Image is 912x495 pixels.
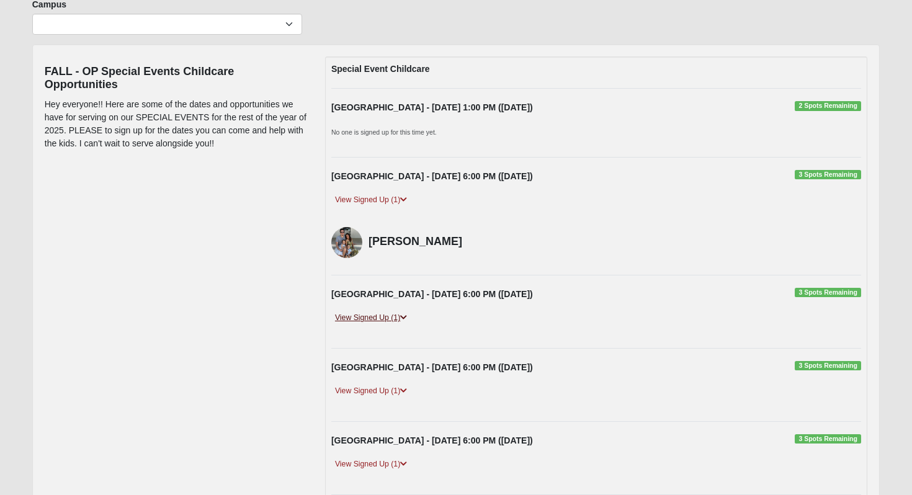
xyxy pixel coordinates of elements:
a: View Signed Up (1) [331,311,411,324]
a: View Signed Up (1) [331,458,411,471]
strong: [GEOGRAPHIC_DATA] - [DATE] 6:00 PM ([DATE]) [331,289,533,299]
span: 3 Spots Remaining [795,434,861,444]
img: Madison Edwards [331,227,362,258]
strong: [GEOGRAPHIC_DATA] - [DATE] 6:00 PM ([DATE]) [331,362,533,372]
h4: [PERSON_NAME] [369,235,496,249]
span: 3 Spots Remaining [795,361,861,371]
strong: [GEOGRAPHIC_DATA] - [DATE] 6:00 PM ([DATE]) [331,435,533,445]
p: Hey everyone!! Here are some of the dates and opportunities we have for serving on our SPECIAL EV... [45,98,306,150]
a: View Signed Up (1) [331,194,411,207]
strong: [GEOGRAPHIC_DATA] - [DATE] 1:00 PM ([DATE]) [331,102,533,112]
a: View Signed Up (1) [331,385,411,398]
strong: [GEOGRAPHIC_DATA] - [DATE] 6:00 PM ([DATE]) [331,171,533,181]
span: 3 Spots Remaining [795,288,861,298]
h4: FALL - OP Special Events Childcare Opportunities [45,65,306,92]
span: 3 Spots Remaining [795,170,861,180]
span: 2 Spots Remaining [795,101,861,111]
small: No one is signed up for this time yet. [331,128,437,136]
strong: Special Event Childcare [331,64,430,74]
